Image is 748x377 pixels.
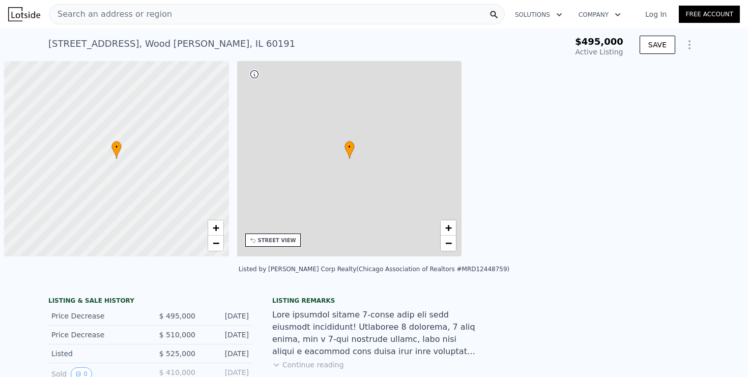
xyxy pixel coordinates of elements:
div: [DATE] [204,330,249,340]
button: Show Options [679,35,700,55]
div: [DATE] [204,349,249,359]
div: Price Decrease [51,311,142,321]
span: • [111,142,122,152]
span: + [445,221,452,234]
a: Zoom out [441,236,456,251]
div: • [111,141,122,159]
button: Continue reading [272,360,344,370]
div: [DATE] [204,311,249,321]
button: Company [570,6,629,24]
div: STREET VIEW [258,237,296,244]
a: Free Account [679,6,740,23]
span: − [212,237,219,249]
span: $ 495,000 [159,312,195,320]
span: $495,000 [575,36,623,47]
a: Zoom in [208,220,223,236]
span: $ 510,000 [159,331,195,339]
div: Listing remarks [272,297,476,305]
span: + [212,221,219,234]
span: $ 525,000 [159,350,195,358]
div: • [344,141,355,159]
span: $ 410,000 [159,368,195,376]
a: Zoom out [208,236,223,251]
div: Lore ipsumdol sitame 7-conse adip eli sedd eiusmodt incididunt! Utlaboree 8 dolorema, 7 aliq enim... [272,309,476,358]
button: SAVE [640,36,675,54]
a: Log In [633,9,679,19]
span: • [344,142,355,152]
span: − [445,237,452,249]
div: LISTING & SALE HISTORY [48,297,252,307]
span: Search an address or region [49,8,172,20]
div: Price Decrease [51,330,142,340]
button: Solutions [507,6,570,24]
div: Listed [51,349,142,359]
div: [STREET_ADDRESS] , Wood [PERSON_NAME] , IL 60191 [48,37,295,51]
div: Listed by [PERSON_NAME] Corp Realty (Chicago Association of Realtors #MRD12448759) [239,266,510,273]
img: Lotside [8,7,40,21]
span: Active Listing [576,48,623,56]
a: Zoom in [441,220,456,236]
